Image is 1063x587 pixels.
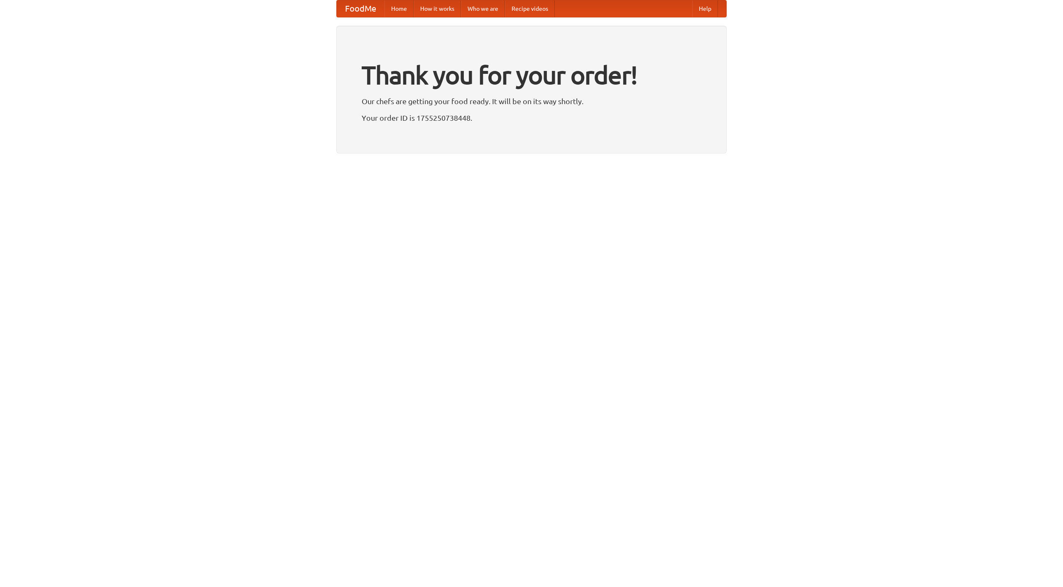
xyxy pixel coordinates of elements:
a: How it works [414,0,461,17]
a: Help [692,0,718,17]
h1: Thank you for your order! [362,55,701,95]
a: Home [385,0,414,17]
p: Your order ID is 1755250738448. [362,112,701,124]
a: Recipe videos [505,0,555,17]
a: FoodMe [337,0,385,17]
p: Our chefs are getting your food ready. It will be on its way shortly. [362,95,701,107]
a: Who we are [461,0,505,17]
